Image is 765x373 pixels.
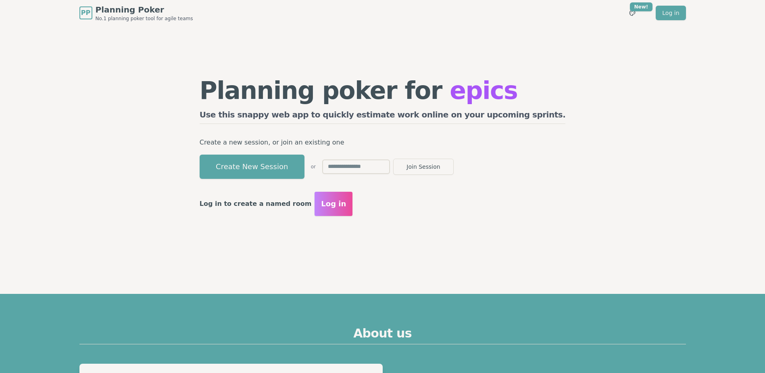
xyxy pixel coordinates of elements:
a: PPPlanning PokerNo.1 planning poker tool for agile teams [79,4,193,22]
p: Create a new session, or join an existing one [200,137,566,148]
span: Planning Poker [96,4,193,15]
a: Log in [656,6,686,20]
h2: Use this snappy web app to quickly estimate work online on your upcoming sprints. [200,109,566,124]
h1: Planning poker for [200,78,566,103]
span: or [311,163,316,170]
span: Log in [321,198,346,210]
span: epics [450,76,517,105]
button: Create New Session [200,155,304,179]
button: Join Session [393,159,454,175]
button: New! [625,6,640,20]
span: PP [81,8,90,18]
div: New! [630,2,653,11]
span: No.1 planning poker tool for agile teams [96,15,193,22]
p: Log in to create a named room [200,198,312,210]
button: Log in [315,192,352,216]
h2: About us [79,326,686,344]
